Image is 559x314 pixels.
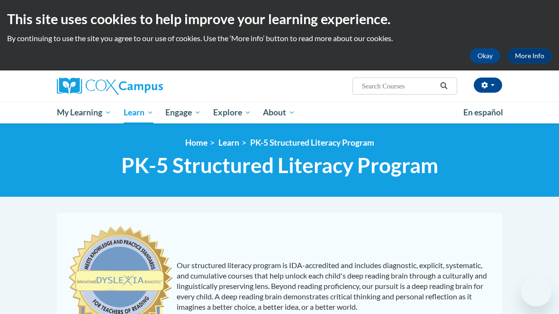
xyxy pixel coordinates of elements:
[57,107,111,118] span: My Learning
[437,80,451,92] button: Search
[177,260,493,312] p: Our structured literacy program is IDA-accredited and includes diagnostic, explicit, systematic, ...
[507,48,552,63] a: More Info
[121,153,438,178] span: PK-5 Structured Literacy Program
[463,107,503,117] span: En español
[207,102,257,123] a: Explore
[117,102,160,123] a: Learn
[213,107,251,118] span: Explore
[185,138,207,148] a: Home
[361,80,437,92] input: Search Courses
[159,102,207,123] a: Engage
[50,102,509,123] div: Main menu
[457,103,509,122] a: En español
[263,107,295,118] span: About
[521,276,551,306] iframe: Button to launch messaging window
[51,102,117,123] a: My Learning
[250,138,374,148] a: PK-5 Structured Literacy Program
[474,78,502,93] button: Account Settings
[165,107,201,118] span: Engage
[470,48,500,63] button: Okay
[218,138,239,148] a: Learn
[124,107,153,118] span: Learn
[257,102,302,123] a: About
[57,78,196,95] a: Cox Campus
[57,78,163,95] img: Cox Campus
[7,33,552,44] p: By continuing to use the site you agree to our use of cookies. Use the ‘More info’ button to read...
[7,9,552,28] h2: This site uses cookies to help improve your learning experience.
